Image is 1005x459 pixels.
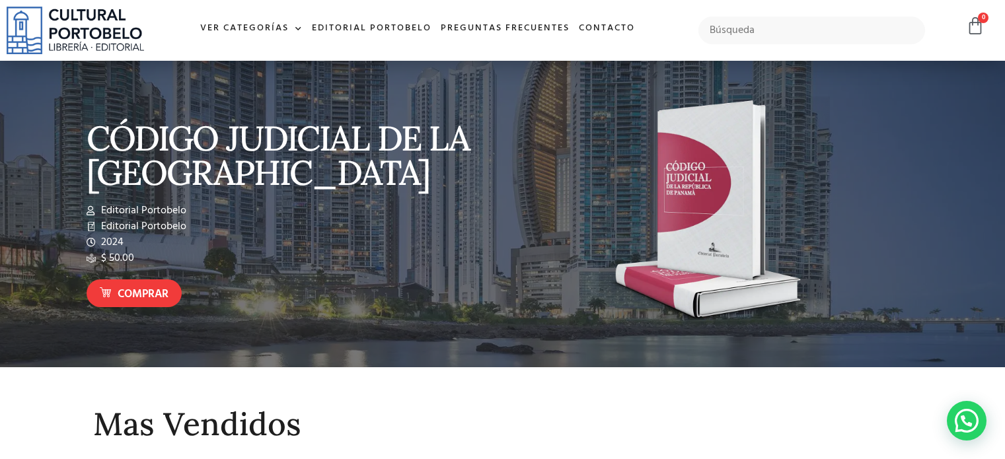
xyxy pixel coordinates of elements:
[196,15,307,43] a: Ver Categorías
[98,250,134,266] span: $ 50.00
[98,203,186,219] span: Editorial Portobelo
[307,15,436,43] a: Editorial Portobelo
[574,15,640,43] a: Contacto
[978,13,988,23] span: 0
[87,279,182,308] a: Comprar
[93,407,912,442] h2: Mas Vendidos
[966,17,985,36] a: 0
[87,121,496,190] p: CÓDIGO JUDICIAL DE LA [GEOGRAPHIC_DATA]
[98,219,186,234] span: Editorial Portobelo
[98,234,124,250] span: 2024
[698,17,925,44] input: Búsqueda
[436,15,574,43] a: Preguntas frecuentes
[118,286,168,303] span: Comprar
